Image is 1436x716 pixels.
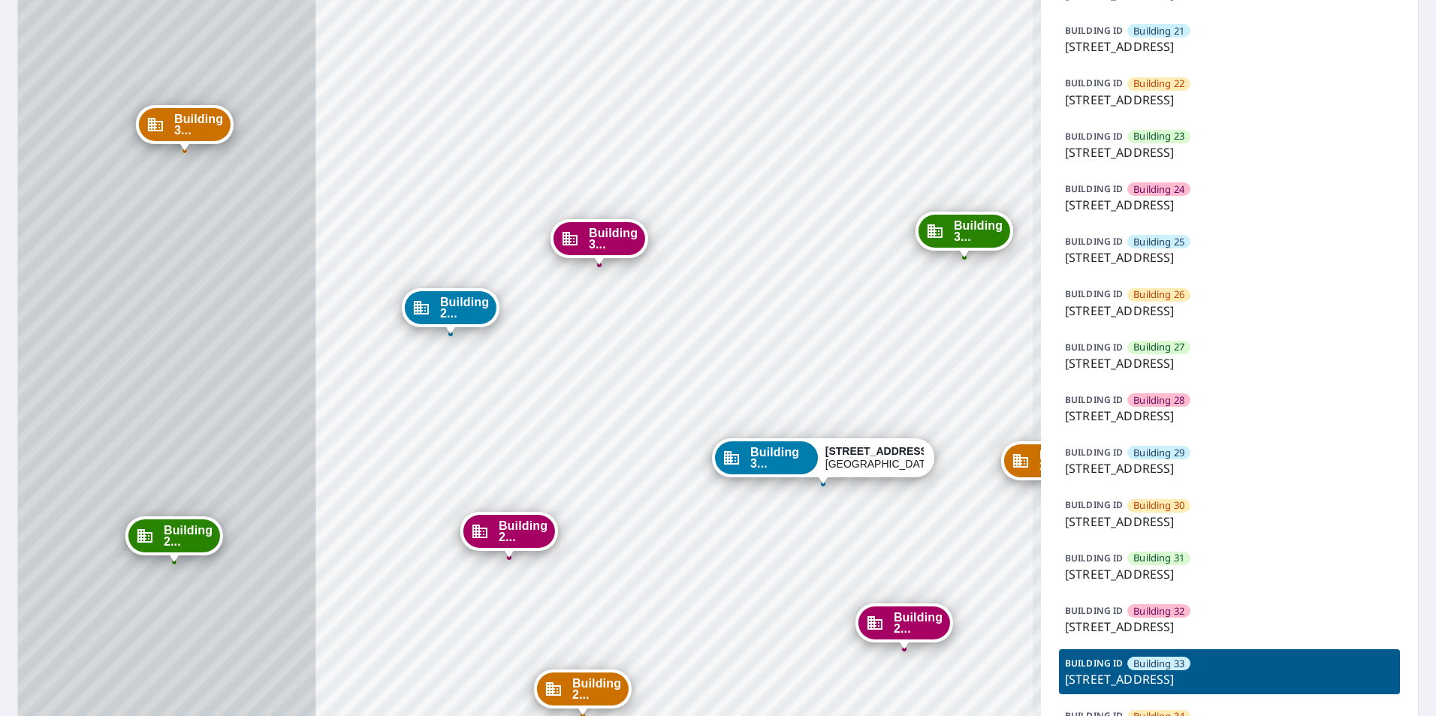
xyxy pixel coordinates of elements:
p: [STREET_ADDRESS] [1065,670,1394,688]
p: BUILDING ID [1065,552,1123,564]
p: [STREET_ADDRESS] [1065,459,1394,477]
div: Dropped pin, building Building 34, Commercial property, 7627 East 37th Street North Wichita, KS 6... [1001,441,1099,488]
span: Building 3... [174,113,223,136]
span: Building 29 [1133,446,1184,460]
span: Building 33 [1133,657,1184,671]
p: [STREET_ADDRESS] [1065,38,1394,56]
span: Building 25 [1133,235,1184,249]
span: Building 3... [954,220,1003,242]
p: [STREET_ADDRESS] [1065,91,1394,109]
div: Dropped pin, building Building 26, Commercial property, 7627 East 37th Street North Wichita, KS 6... [534,669,632,716]
div: Dropped pin, building Building 29, Commercial property, 7627 East 37th Street North Wichita, KS 6... [402,288,499,335]
p: [STREET_ADDRESS] [1065,513,1394,531]
strong: [STREET_ADDRESS] [825,445,931,457]
span: Building 32 [1133,604,1184,618]
div: Dropped pin, building Building 28, Commercial property, 7627 East 37th Street North Wichita, KS 6... [460,512,558,558]
span: Building 30 [1133,498,1184,513]
p: [STREET_ADDRESS] [1065,407,1394,425]
span: Building 3... [589,227,638,250]
p: [STREET_ADDRESS] [1065,248,1394,266]
p: BUILDING ID [1065,341,1123,353]
span: Building 3... [1039,450,1088,472]
p: [STREET_ADDRESS] [1065,618,1394,636]
span: Building 31 [1133,551,1184,565]
p: BUILDING ID [1065,393,1123,406]
div: Dropped pin, building Building 27, Commercial property, 7627 East 37th Street North Wichita, KS 6... [125,516,223,563]
p: BUILDING ID [1065,235,1123,248]
span: Building 23 [1133,129,1184,143]
span: Building 28 [1133,393,1184,408]
p: BUILDING ID [1065,130,1123,143]
p: BUILDING ID [1065,77,1123,89]
p: BUILDING ID [1065,446,1123,459]
p: [STREET_ADDRESS] [1065,565,1394,583]
span: Building 21 [1133,24,1184,38]
span: Building 2... [440,296,489,319]
span: Building 2... [499,520,548,543]
p: BUILDING ID [1065,24,1123,37]
span: Building 2... [164,525,213,547]
p: BUILDING ID [1065,182,1123,195]
p: BUILDING ID [1065,287,1123,300]
span: Building 2... [894,612,943,634]
p: [STREET_ADDRESS] [1065,196,1394,214]
p: [STREET_ADDRESS] [1065,354,1394,372]
span: Building 27 [1133,340,1184,354]
span: Building 26 [1133,287,1184,302]
div: Dropped pin, building Building 32, Commercial property, 7627 East 37th Street North Wichita, KS 6... [551,219,648,266]
div: Dropped pin, building Building 20, Commercial property, 7627 East 37th Street North Wichita, KS 6... [855,603,953,650]
div: Dropped pin, building Building 33, Commercial property, 7627 East 37th Street North Wichita, KS 6... [712,438,934,485]
p: BUILDING ID [1065,604,1123,617]
p: [STREET_ADDRESS] [1065,143,1394,161]
p: BUILDING ID [1065,657,1123,669]
span: Building 2... [572,678,621,700]
span: Building 22 [1133,77,1184,91]
div: Dropped pin, building Building 35, Commercial property, 7627 East 37th Street North Wichita, KS 6... [916,212,1013,258]
div: Dropped pin, building Building 30, Commercial property, 7627 East 37th Street North Wichita, KS 6... [136,105,234,152]
p: [STREET_ADDRESS] [1065,302,1394,320]
span: Building 3... [750,447,810,469]
p: BUILDING ID [1065,498,1123,511]
span: Building 24 [1133,182,1184,197]
div: [GEOGRAPHIC_DATA] [825,445,924,471]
